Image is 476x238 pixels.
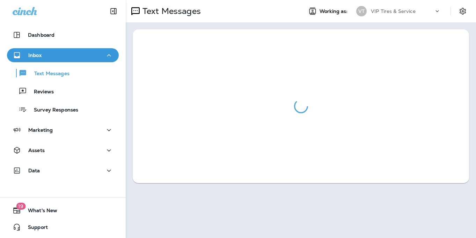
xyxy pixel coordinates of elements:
button: Reviews [7,84,119,99]
button: Dashboard [7,28,119,42]
button: Data [7,164,119,178]
span: What's New [21,208,57,216]
div: VT [356,6,367,16]
p: Text Messages [140,6,201,16]
p: Survey Responses [27,107,78,114]
button: Survey Responses [7,102,119,117]
span: Working as: [320,8,349,14]
p: Marketing [28,127,53,133]
p: Text Messages [27,71,69,77]
button: Marketing [7,123,119,137]
p: Assets [28,147,45,153]
p: Inbox [28,52,42,58]
button: Assets [7,143,119,157]
span: Support [21,224,48,233]
p: Reviews [27,89,54,95]
button: Collapse Sidebar [104,4,123,18]
button: 19What's New [7,203,119,217]
p: Dashboard [28,32,54,38]
span: 19 [16,203,25,210]
button: Support [7,220,119,234]
button: Text Messages [7,66,119,80]
p: VIP Tires & Service [371,8,416,14]
button: Settings [456,5,469,17]
p: Data [28,168,40,173]
button: Inbox [7,48,119,62]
